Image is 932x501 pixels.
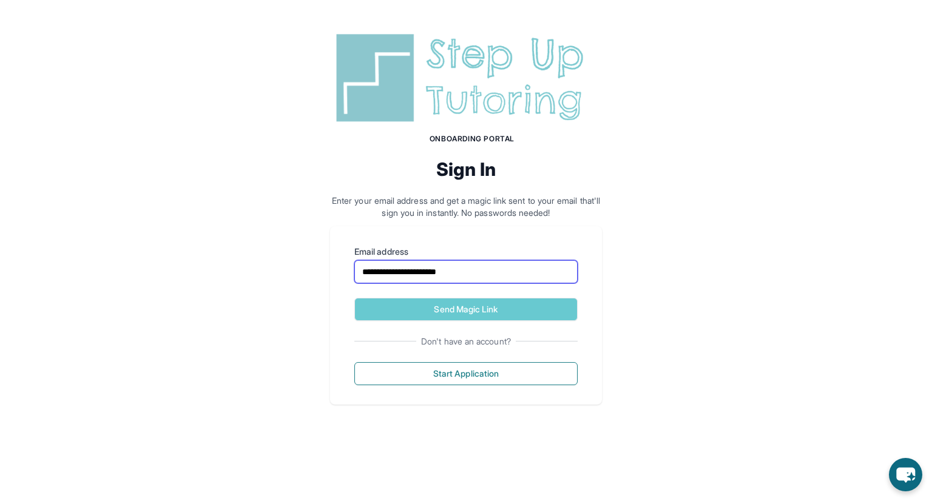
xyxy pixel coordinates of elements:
span: Don't have an account? [416,335,516,348]
button: Start Application [354,362,578,385]
p: Enter your email address and get a magic link sent to your email that'll sign you in instantly. N... [330,195,602,219]
label: Email address [354,246,578,258]
h2: Sign In [330,158,602,180]
h1: Onboarding Portal [342,134,602,144]
img: Step Up Tutoring horizontal logo [330,29,602,127]
button: Send Magic Link [354,298,578,321]
button: chat-button [889,458,922,491]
